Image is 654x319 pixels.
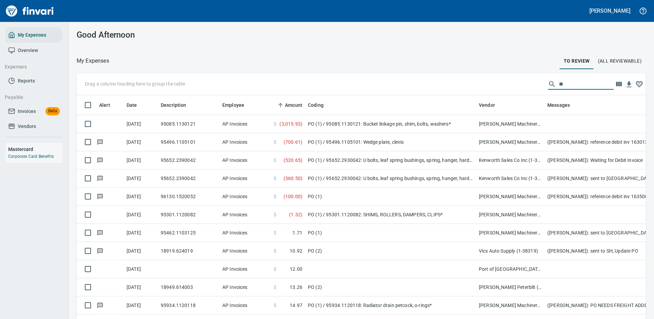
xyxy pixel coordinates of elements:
span: Has messages [96,248,104,253]
td: [DATE] [124,296,158,315]
td: [DATE] [124,188,158,206]
span: Date [127,101,137,109]
span: Has messages [96,140,104,144]
span: 10.92 [290,247,302,254]
td: PO (1) / 95301.1120082: SHIMS, ROLLERS, DAMPERS, CLIPS* [305,206,476,224]
nav: breadcrumb [77,57,109,65]
span: $ [274,229,276,236]
span: Has messages [96,303,104,307]
td: [DATE] [124,151,158,169]
td: [DATE] [124,224,158,242]
span: ( 360.50 ) [284,175,302,182]
span: Amount [276,101,302,109]
span: $ [274,175,276,182]
td: AP Invoices [220,169,271,188]
span: Vendors [18,122,36,131]
td: 95652.2390042 [158,151,220,169]
a: Vendors [5,119,63,134]
a: Corporate Card Benefits [8,154,54,159]
td: Vics Auto Supply (1-38319) [476,242,545,260]
td: 18949.614003 [158,278,220,296]
td: AP Invoices [220,260,271,278]
a: Overview [5,43,63,58]
span: Expenses [5,63,56,71]
span: Has messages [96,158,104,162]
td: [PERSON_NAME] Machinery Inc (1-10774) [476,224,545,242]
span: ( 700.61 ) [284,139,302,145]
span: ( 100.00 ) [284,193,302,200]
span: $ [274,266,276,272]
span: $ [274,211,276,218]
td: 96130.1520052 [158,188,220,206]
span: Description [161,101,186,109]
p: My Expenses [77,57,109,65]
span: $ [274,193,276,200]
button: Column choices favorited. Click to reset to default [634,79,644,89]
button: Expenses [2,61,59,73]
span: Vendor [479,101,504,109]
span: 14.97 [290,302,302,309]
td: [DATE] [124,242,158,260]
span: Employee [222,101,253,109]
span: Coding [308,101,332,109]
td: [DATE] [124,133,158,151]
span: ( 520.65 ) [284,157,302,164]
span: Vendor [479,101,495,109]
span: Overview [18,46,38,55]
td: Kenworth Sales Co Inc (1-38304) [476,151,545,169]
span: Description [161,101,195,109]
td: [PERSON_NAME] Peterbilt (1-38762) [476,278,545,296]
span: Has messages [96,176,104,180]
span: ( 3,015.93 ) [279,120,302,127]
td: [DATE] [124,260,158,278]
td: Port of [GEOGRAPHIC_DATA] (1-24796) [476,260,545,278]
td: Kenworth Sales Co Inc (1-38304) [476,169,545,188]
img: Finvari [4,3,55,19]
td: PO (2) [305,278,476,296]
td: [PERSON_NAME] Machinery Co (1-10794) [476,296,545,315]
td: 95496.1105101 [158,133,220,151]
span: My Expenses [18,31,46,39]
td: AP Invoices [220,242,271,260]
td: [DATE] [124,278,158,296]
td: AP Invoices [220,224,271,242]
td: [PERSON_NAME] Machinery Inc (1-10774) [476,188,545,206]
span: $ [274,157,276,164]
button: Payable [2,91,59,104]
span: Invoices [18,107,36,116]
td: [PERSON_NAME] Machinery Inc (1-10774) [476,133,545,151]
td: AP Invoices [220,296,271,315]
span: Payable [5,93,56,102]
span: Reports [18,77,35,85]
td: AP Invoices [220,278,271,296]
td: PO (1) / 95652.2930042: U bolts, leaf spring bushings, spring, hanger, hardware [305,151,476,169]
span: $ [274,139,276,145]
button: Choose columns to display [614,79,624,89]
h3: Good Afternoon [77,30,256,40]
span: Messages [547,101,570,109]
td: PO (1) / 95085.1130121: Bucket linkage pin, shim, bolts, washers* [305,115,476,133]
span: $ [274,120,276,127]
a: InvoicesBeta [5,104,63,119]
span: $ [274,284,276,291]
td: PO (1) / 95496.1105101: Wedge plate, clevis [305,133,476,151]
span: Coding [308,101,324,109]
td: 95085.1130121 [158,115,220,133]
span: Employee [222,101,244,109]
button: Download Table [624,79,634,90]
td: 95934.1120118 [158,296,220,315]
span: 12.00 [290,266,302,272]
td: AP Invoices [220,206,271,224]
td: PO (2) [305,242,476,260]
span: Messages [547,101,579,109]
td: 95301.1120082 [158,206,220,224]
h5: [PERSON_NAME] [589,7,630,14]
p: Drag a column heading here to group the table [85,80,185,87]
a: My Expenses [5,27,63,43]
td: [DATE] [124,206,158,224]
span: $ [274,247,276,254]
td: PO (1) [305,188,476,206]
span: 1.71 [292,229,302,236]
span: Beta [45,107,60,115]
